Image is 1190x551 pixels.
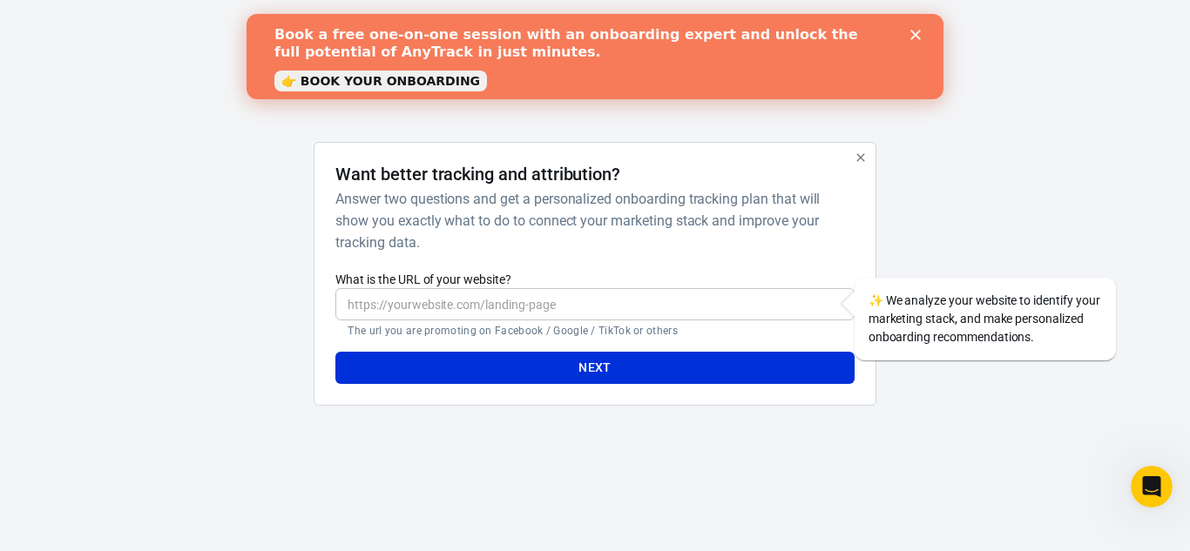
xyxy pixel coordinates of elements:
span: sparkles [869,293,883,307]
iframe: Intercom live chat [1131,466,1173,507]
p: The url you are promoting on Facebook / Google / TikTok or others [348,324,842,338]
button: Next [335,352,854,384]
input: https://yourwebsite.com/landing-page [335,288,854,320]
div: We analyze your website to identify your marketing stack, and make personalized onboarding recomm... [855,278,1116,360]
div: Close [664,16,681,26]
h4: Want better tracking and attribution? [335,164,620,185]
div: AnyTrack [159,28,1031,58]
iframe: Intercom live chat banner [247,14,943,99]
label: What is the URL of your website? [335,271,854,288]
h6: Answer two questions and get a personalized onboarding tracking plan that will show you exactly w... [335,188,847,253]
